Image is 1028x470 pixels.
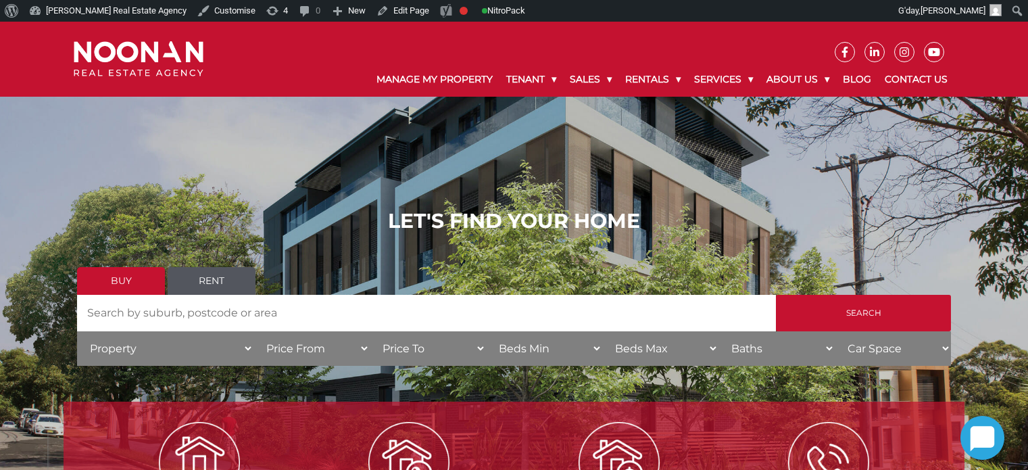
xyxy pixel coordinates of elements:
[77,295,776,331] input: Search by suburb, postcode or area
[921,5,985,16] span: [PERSON_NAME]
[370,62,499,97] a: Manage My Property
[499,62,563,97] a: Tenant
[74,41,203,77] img: Noonan Real Estate Agency
[878,62,954,97] a: Contact Us
[563,62,618,97] a: Sales
[168,267,255,295] a: Rent
[77,209,951,233] h1: LET'S FIND YOUR HOME
[618,62,687,97] a: Rentals
[836,62,878,97] a: Blog
[687,62,760,97] a: Services
[460,7,468,15] div: Focus keyphrase not set
[760,62,836,97] a: About Us
[776,295,951,331] input: Search
[77,267,165,295] a: Buy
